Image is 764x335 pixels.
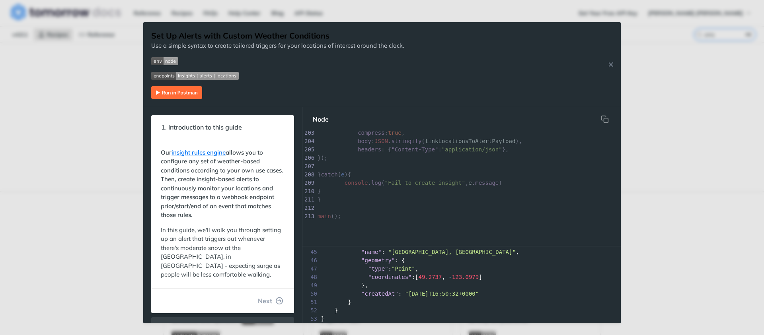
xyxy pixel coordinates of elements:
div: 208 [302,170,313,179]
span: "createdAt" [361,290,398,297]
span: 47 [302,265,320,273]
span: 123.0979 [452,274,479,280]
a: Expand image [151,88,202,95]
span: main [318,213,331,219]
div: 209 [302,179,313,187]
span: log [371,180,381,186]
span: catch [321,171,337,178]
div: 213 [302,212,313,221]
span: e [468,180,472,186]
span: 46 [302,256,320,265]
strong: Our allows you to configure any set of weather-based conditions according to your own use cases. ... [161,149,283,219]
section: 1. Introduction to this guideOurinsight rules engineallows you to configure any set of weather-ba... [151,115,294,313]
span: 52 [302,306,320,315]
img: endpoint [151,72,239,80]
span: "geometry" [361,257,395,263]
span: 48 [302,273,320,281]
span: : . ( ), [318,138,522,144]
span: linkLocationsToAlertPayload [425,138,516,144]
div: } [302,315,621,323]
span: "application/json" [442,146,502,153]
span: : { : }, [318,146,509,153]
span: 51 [302,298,320,306]
span: Next [258,296,272,306]
span: stringify [391,138,421,144]
span: compress [358,130,384,136]
span: } [318,188,321,194]
span: "type" [368,265,388,272]
span: message [475,180,499,186]
div: : { [302,256,621,265]
span: "[GEOGRAPHIC_DATA], [GEOGRAPHIC_DATA]" [388,249,516,255]
span: 45 [302,248,320,256]
span: : , [318,130,405,136]
span: "coordinates" [368,274,412,280]
button: Copy [597,111,613,127]
span: - [448,274,452,280]
div: : , [302,248,621,256]
span: 49.2737 [418,274,442,280]
svg: hidden [601,115,609,123]
span: body [358,138,371,144]
div: : , [302,265,621,273]
span: 50 [302,290,320,298]
span: }); [318,155,327,161]
div: 203 [302,129,313,137]
span: e [341,171,344,178]
span: "Fail to create insight" [385,180,465,186]
div: }, [302,281,621,290]
span: . ( , . ) [318,180,502,186]
span: "[DATE]T16:50:32+0000" [405,290,479,297]
div: 207 [302,162,313,170]
div: 212 [302,204,313,212]
span: } ( ){ [318,171,351,178]
button: Node [306,111,335,127]
span: "id" [361,240,375,247]
div: 206 [302,154,313,162]
span: } [318,196,321,203]
span: "name" [361,249,382,255]
img: env [151,57,178,65]
span: console [344,180,368,186]
span: 1. Introduction to this guide [156,120,248,135]
span: 49 [302,281,320,290]
span: "Point" [392,265,415,272]
button: Next [251,293,290,309]
span: "Content-Type" [391,146,438,153]
p: Use a simple syntax to create tailored triggers for your locations of interest around the clock. [151,41,404,50]
span: "59f35a7f65d7a20007abb096" [382,240,469,247]
span: Expand image [151,56,404,66]
p: In this guide, we'll walk you through setting up an alert that triggers out whenever there's mode... [161,226,285,279]
div: 204 [302,137,313,145]
div: 211 [302,196,313,204]
div: :[ , ] [302,273,621,281]
h1: Set Up Alerts with Custom Weather Conditions [151,30,404,41]
span: Expand image [151,71,404,80]
img: Run in Postman [151,86,202,99]
span: (); [318,213,341,219]
div: 210 [302,187,313,196]
a: insight rules engine [172,149,226,156]
span: 53 [302,315,320,323]
span: headers [358,146,381,153]
div: : [302,290,621,298]
div: } [302,298,621,306]
span: true [388,130,401,136]
div: } [302,306,621,315]
span: JSON [374,138,388,144]
div: 205 [302,145,313,154]
button: Close Recipe [605,60,617,68]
